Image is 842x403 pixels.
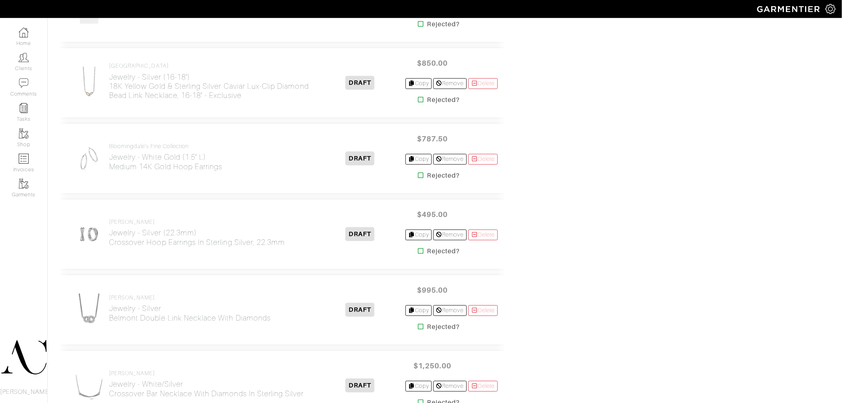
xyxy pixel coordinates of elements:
[468,381,498,391] a: Delete
[76,369,103,402] img: MrHMkFpjKHG8eHVVWgH771Km
[405,305,432,316] a: Copy
[109,370,304,398] a: [PERSON_NAME] Jewelry - White/SilverCrossover Bar Necklace with Diamonds in Sterling Silver
[345,378,374,392] span: DRAFT
[433,381,466,391] a: Remove
[427,246,460,256] strong: Rejected?
[19,129,29,139] img: garments-icon-b7da505a4dc4fd61783c78ac3ca0ef83fa9d6f193b1c9dc38574b1d14d53ca28.png
[427,322,460,332] strong: Rejected?
[19,179,29,189] img: garments-icon-b7da505a4dc4fd61783c78ac3ca0ef83fa9d6f193b1c9dc38574b1d14d53ca28.png
[19,154,29,164] img: orders-icon-0abe47150d42831381b5fb84f609e132dff9fe21cb692f30cb5eec754e2cba89.png
[409,282,456,299] span: $995.00
[109,228,285,246] h2: Jewelry - Silver (22.3mm) Crossover Hoop Earrings in Sterling Silver, 22.3mm
[433,305,466,316] a: Remove
[826,4,836,14] img: gear-icon-white-bd11855cb880d31180b6d7d6211b90ccbf57a29d726f0c71d8c61bd08dd39cc2.png
[19,27,29,37] img: dashboard-icon-dbcd8f5a0b271acd01030246c82b418ddd0df26cd7fceb0bd07c9910d44c42f6.png
[109,219,285,225] h4: [PERSON_NAME]
[109,63,315,100] a: [GEOGRAPHIC_DATA] Jewelry - Silver (16-18'')18K Yellow Gold & Sterling Silver Caviar Lux-Clip Dia...
[109,370,304,377] h4: [PERSON_NAME]
[409,130,456,147] span: $787.50
[76,142,103,175] img: mbswu1a6WtKvp2RnfNgCUQGK
[109,304,271,322] h2: Jewelry - Silver Belmont Double Link Necklace with Diamonds
[109,294,271,301] h4: [PERSON_NAME]
[468,78,498,89] a: Delete
[409,357,456,374] span: $1,250.00
[109,143,222,150] h4: Bloomingdale's Fine Collection
[109,72,315,100] h2: Jewelry - Silver (16-18'') 18K Yellow Gold & Sterling Silver Caviar Lux-Clip Diamond Bead Link Ne...
[405,229,432,240] a: Copy
[109,153,222,171] h2: Jewelry - White Gold (1.5'' L) Medium 14K Gold Hoop Earrings
[109,143,222,171] a: Bloomingdale's Fine Collection Jewelry - White Gold (1.5'' L)Medium 14K Gold Hoop Earrings
[409,206,456,223] span: $495.00
[109,380,304,398] h2: Jewelry - White/Silver Crossover Bar Necklace with Diamonds in Sterling Silver
[405,78,432,89] a: Copy
[19,78,29,88] img: comment-icon-a0a6a9ef722e966f86d9cbdc48e553b5cf19dbc54f86b18d962a5391bc8f6eb6.png
[433,78,466,89] a: Remove
[427,95,460,105] strong: Rejected?
[345,303,374,317] span: DRAFT
[433,229,466,240] a: Remove
[19,53,29,63] img: clients-icon-6bae9207a08558b7cb47a8932f037763ab4055f8c8b6bfacd5dc20c3e0201464.png
[405,381,432,391] a: Copy
[76,66,103,100] img: KzpzANBRi9TRumFAAdxF24C3
[19,103,29,113] img: reminder-icon-8004d30b9f0a5d33ae49ab947aed9ed385cf756f9e5892f1edd6e32f2345188e.png
[427,171,460,180] strong: Rejected?
[109,219,285,247] a: [PERSON_NAME] Jewelry - Silver (22.3mm)Crossover Hoop Earrings in Sterling Silver, 22.3mm
[468,229,498,240] a: Delete
[345,151,374,165] span: DRAFT
[468,154,498,164] a: Delete
[409,55,456,72] span: $850.00
[109,63,315,69] h4: [GEOGRAPHIC_DATA]
[433,154,466,164] a: Remove
[405,154,432,164] a: Copy
[345,76,374,90] span: DRAFT
[753,2,826,16] img: garmentier-logo-header-white-b43fb05a5012e4ada735d5af1a66efaba907eab6374d6393d1fbf88cb4ef424d.png
[427,20,460,29] strong: Rejected?
[75,293,103,327] img: DEsnnSAyARBKfTmQGa46aNoJ
[468,305,498,316] a: Delete
[76,217,103,251] img: R4s1sG8DgyVrvv3gdZuKYTbP
[109,294,271,323] a: [PERSON_NAME] Jewelry - SilverBelmont Double Link Necklace with Diamonds
[345,227,374,241] span: DRAFT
